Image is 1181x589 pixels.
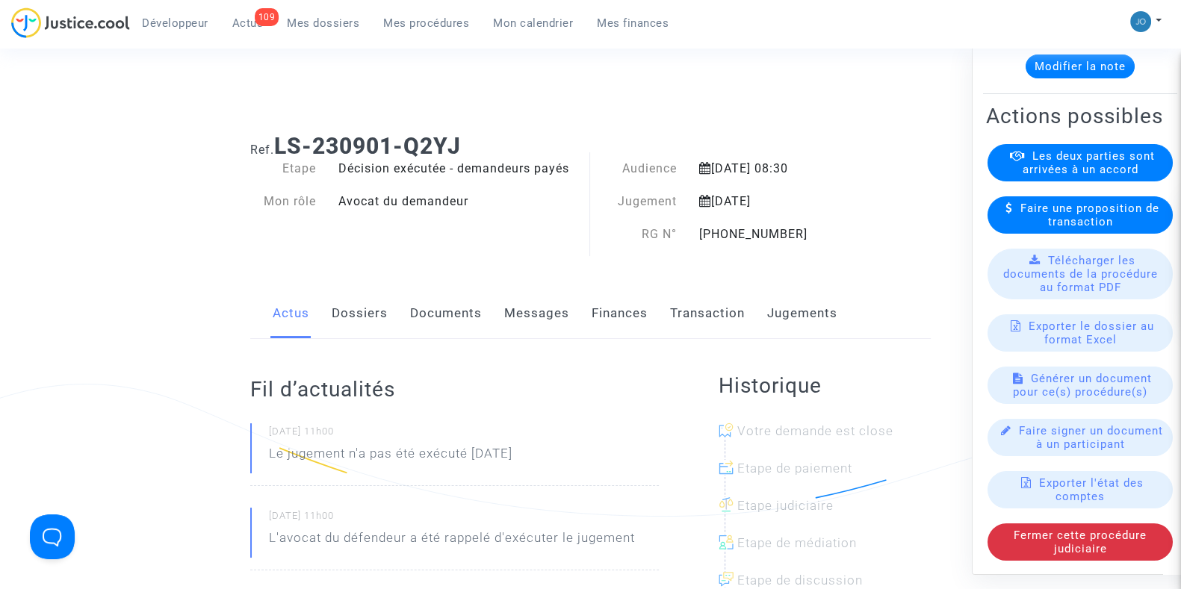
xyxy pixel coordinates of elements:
[327,160,591,178] div: Décision exécutée - demandeurs payés
[688,160,883,178] div: [DATE] 08:30
[688,225,883,243] div: [PHONE_NUMBER]
[1003,253,1158,293] span: Télécharger les documents de la procédure au format PDF
[130,12,220,34] a: Développeur
[239,160,327,178] div: Etape
[719,373,931,399] h2: Historique
[255,8,279,26] div: 109
[42,24,73,36] div: v 4.0.25
[383,16,469,30] span: Mes procédures
[275,12,371,34] a: Mes dossiers
[590,193,688,211] div: Jugement
[592,289,648,338] a: Finances
[142,16,208,30] span: Développeur
[24,39,36,51] img: website_grey.svg
[767,289,837,338] a: Jugements
[1019,423,1163,450] span: Faire signer un document à un participant
[170,87,182,99] img: tab_keywords_by_traffic_grey.svg
[670,289,745,338] a: Transaction
[274,133,461,159] b: LS-230901-Q2YJ
[332,289,388,338] a: Dossiers
[585,12,681,34] a: Mes finances
[250,143,274,157] span: Ref.
[737,423,893,438] span: Votre demande est close
[186,88,229,98] div: Mots-clés
[1130,11,1151,32] img: 45a793c8596a0d21866ab9c5374b5e4b
[1029,319,1154,346] span: Exporter le dossier au format Excel
[250,376,659,402] h2: Fil d’actualités
[232,16,264,30] span: Actus
[597,16,669,30] span: Mes finances
[986,102,1174,128] h2: Actions possibles
[504,289,569,338] a: Messages
[269,425,659,444] small: [DATE] 11h00
[1013,371,1152,398] span: Générer un document pour ce(s) procédure(s)
[410,289,482,338] a: Documents
[688,193,883,211] div: [DATE]
[590,160,688,178] div: Audience
[220,12,276,34] a: 109Actus
[1023,149,1155,175] span: Les deux parties sont arrivées à un accord
[1026,54,1135,78] button: Modifier la note
[1020,201,1159,228] span: Faire une proposition de transaction
[493,16,573,30] span: Mon calendrier
[1039,476,1144,502] span: Exporter l'état des comptes
[269,509,659,529] small: [DATE] 11h00
[371,12,481,34] a: Mes procédures
[481,12,585,34] a: Mon calendrier
[39,39,169,51] div: Domaine: [DOMAIN_NAME]
[269,444,512,470] p: Le jugement n'a pas été exécuté [DATE]
[269,529,635,555] p: L'avocat du défendeur a été rappelé d'exécuter le jugement
[30,514,75,559] iframe: Help Scout Beacon - Open
[77,88,115,98] div: Domaine
[327,193,591,211] div: Avocat du demandeur
[1014,528,1147,555] span: Fermer cette procédure judiciaire
[11,7,130,38] img: jc-logo.svg
[590,225,688,243] div: RG N°
[61,87,72,99] img: tab_domain_overview_orange.svg
[287,16,359,30] span: Mes dossiers
[273,289,309,338] a: Actus
[239,193,327,211] div: Mon rôle
[24,24,36,36] img: logo_orange.svg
